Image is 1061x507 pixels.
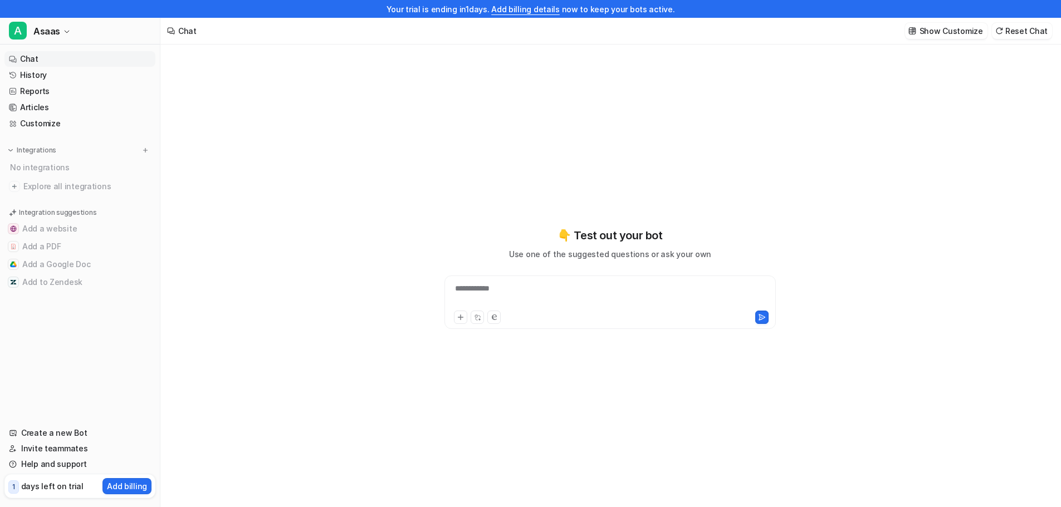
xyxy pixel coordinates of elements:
img: explore all integrations [9,181,20,192]
button: Add billing [102,478,151,494]
a: Invite teammates [4,441,155,456]
span: Asaas [33,23,60,39]
p: Use one of the suggested questions or ask your own [509,248,711,260]
img: Add a PDF [10,243,17,250]
img: menu_add.svg [141,146,149,154]
a: Explore all integrations [4,179,155,194]
p: Show Customize [920,25,983,37]
a: Chat [4,51,155,67]
button: Add a Google DocAdd a Google Doc [4,255,155,273]
button: Add a PDFAdd a PDF [4,238,155,255]
button: Show Customize [905,23,987,39]
span: Explore all integrations [23,178,151,195]
button: Integrations [4,145,60,156]
a: Customize [4,116,155,131]
img: customize [908,27,916,35]
div: No integrations [7,158,155,176]
p: Integration suggestions [19,208,96,218]
img: Add a Google Doc [10,261,17,268]
button: Add to ZendeskAdd to Zendesk [4,273,155,291]
img: Add to Zendesk [10,279,17,286]
a: Articles [4,100,155,115]
img: reset [995,27,1003,35]
a: Help and support [4,456,155,472]
p: Add billing [107,480,147,492]
p: Integrations [17,146,56,155]
button: Add a websiteAdd a website [4,220,155,238]
button: Reset Chat [992,23,1052,39]
a: Reports [4,83,155,99]
p: days left on trial [21,480,84,492]
p: 👇 Test out your bot [558,227,662,244]
a: History [4,67,155,83]
p: 1 [12,482,15,492]
a: Create a new Bot [4,425,155,441]
img: Add a website [10,225,17,232]
div: Chat [178,25,197,37]
a: Add billing details [491,4,560,14]
span: A [9,22,27,40]
img: expand menu [7,146,14,154]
